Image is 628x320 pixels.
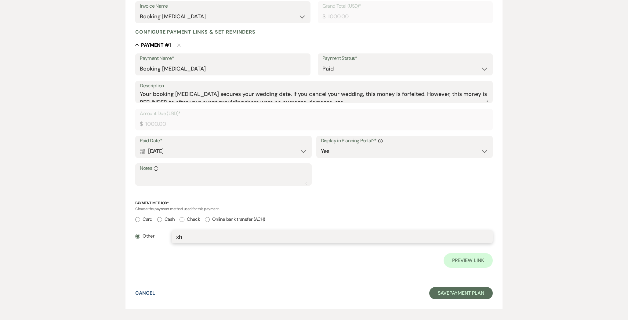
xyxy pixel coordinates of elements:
button: SavePayment Plan [429,287,493,299]
label: Card [135,215,152,224]
input: Online bank transfer (ACH) [205,217,210,222]
input: Check [180,217,184,222]
label: Check [180,215,200,224]
button: Cancel [135,291,155,296]
div: $ [322,13,325,21]
input: Card [135,217,140,222]
div: $ [140,120,143,128]
a: Preview Link [444,253,493,268]
label: Invoice Name [140,2,306,11]
label: Paid Date* [140,136,307,145]
input: Other [135,234,140,239]
label: Description [140,82,488,90]
div: [DATE] [140,145,307,157]
label: Cash [157,215,175,224]
label: Payment Name* [140,54,306,63]
h4: Configure payment links & set reminders [135,29,255,35]
label: Notes [140,164,307,173]
label: Payment Status* [322,54,488,63]
p: Payment Method* [135,200,492,206]
input: Cash [157,217,162,222]
h5: Payment # 1 [141,42,171,49]
textarea: Your booking [MEDICAL_DATA] secures your wedding date. If you cancel your wedding, this money is ... [140,90,488,102]
label: Display in Planning Portal?* [321,136,488,145]
label: Online bank transfer (ACH) [205,215,265,224]
span: Choose the payment method used for this payment. [135,206,219,211]
label: Grand Total (USD)* [322,2,488,11]
label: Other [135,232,154,240]
label: Amount Due (USD)* [140,109,488,118]
button: Payment #1 [135,42,171,48]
